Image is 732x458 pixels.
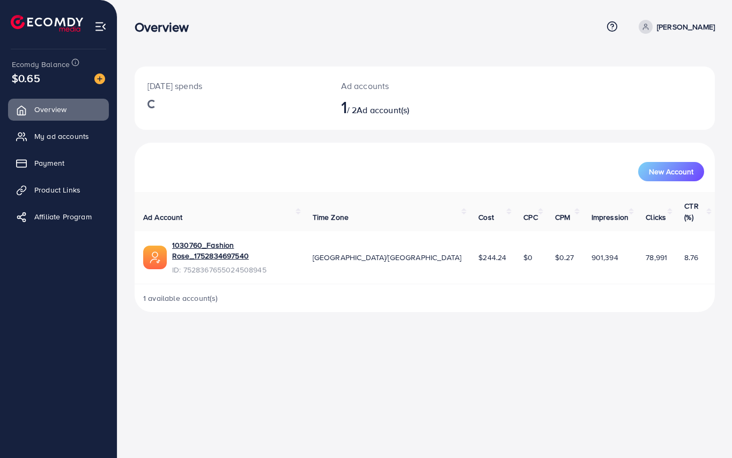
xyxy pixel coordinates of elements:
[8,152,109,174] a: Payment
[11,15,83,32] img: logo
[649,168,693,175] span: New Account
[34,158,64,168] span: Payment
[684,201,698,222] span: CTR (%)
[684,252,698,263] span: 8.76
[478,252,506,263] span: $244.24
[523,252,533,263] span: $0
[135,19,197,35] h3: Overview
[657,20,715,33] p: [PERSON_NAME]
[143,212,183,223] span: Ad Account
[341,97,461,117] h2: / 2
[638,162,704,181] button: New Account
[34,184,80,195] span: Product Links
[634,20,715,34] a: [PERSON_NAME]
[34,104,66,115] span: Overview
[478,212,494,223] span: Cost
[646,252,667,263] span: 78,991
[341,79,461,92] p: Ad accounts
[172,264,295,275] span: ID: 7528367655024508945
[8,206,109,227] a: Affiliate Program
[8,179,109,201] a: Product Links
[313,212,349,223] span: Time Zone
[143,293,218,304] span: 1 available account(s)
[94,20,107,33] img: menu
[34,131,89,142] span: My ad accounts
[591,212,629,223] span: Impression
[34,211,92,222] span: Affiliate Program
[523,212,537,223] span: CPC
[12,70,40,86] span: $0.65
[143,246,167,269] img: ic-ads-acc.e4c84228.svg
[94,73,105,84] img: image
[12,59,70,70] span: Ecomdy Balance
[313,252,462,263] span: [GEOGRAPHIC_DATA]/[GEOGRAPHIC_DATA]
[555,252,574,263] span: $0.27
[172,240,295,262] a: 1030760_Fashion Rose_1752834697540
[357,104,409,116] span: Ad account(s)
[8,125,109,147] a: My ad accounts
[555,212,570,223] span: CPM
[8,99,109,120] a: Overview
[646,212,666,223] span: Clicks
[591,252,618,263] span: 901,394
[147,79,315,92] p: [DATE] spends
[341,94,347,119] span: 1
